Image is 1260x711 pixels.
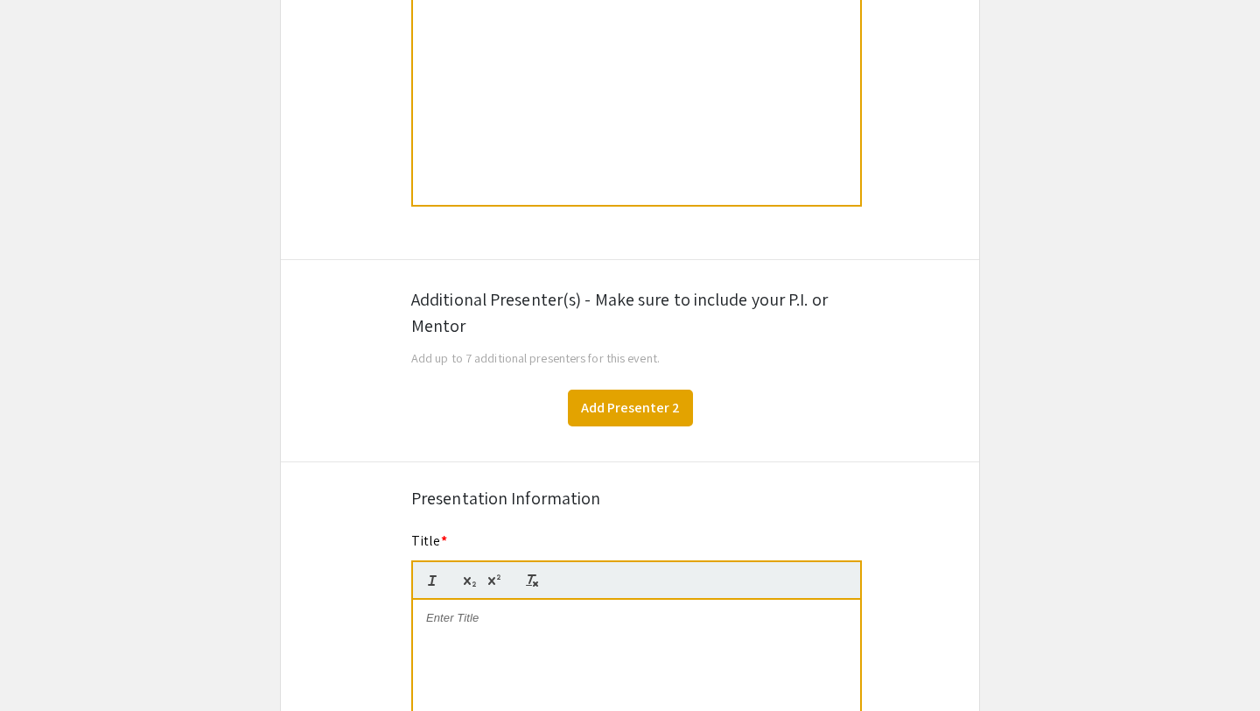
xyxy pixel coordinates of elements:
iframe: Chat [13,632,74,698]
div: Presentation Information [411,485,849,511]
button: Add Presenter 2 [568,390,693,426]
span: Add up to 7 additional presenters for this event. [411,349,660,366]
div: Additional Presenter(s) - Make sure to include your P.I. or Mentor [411,286,849,339]
mat-label: Title [411,531,447,550]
